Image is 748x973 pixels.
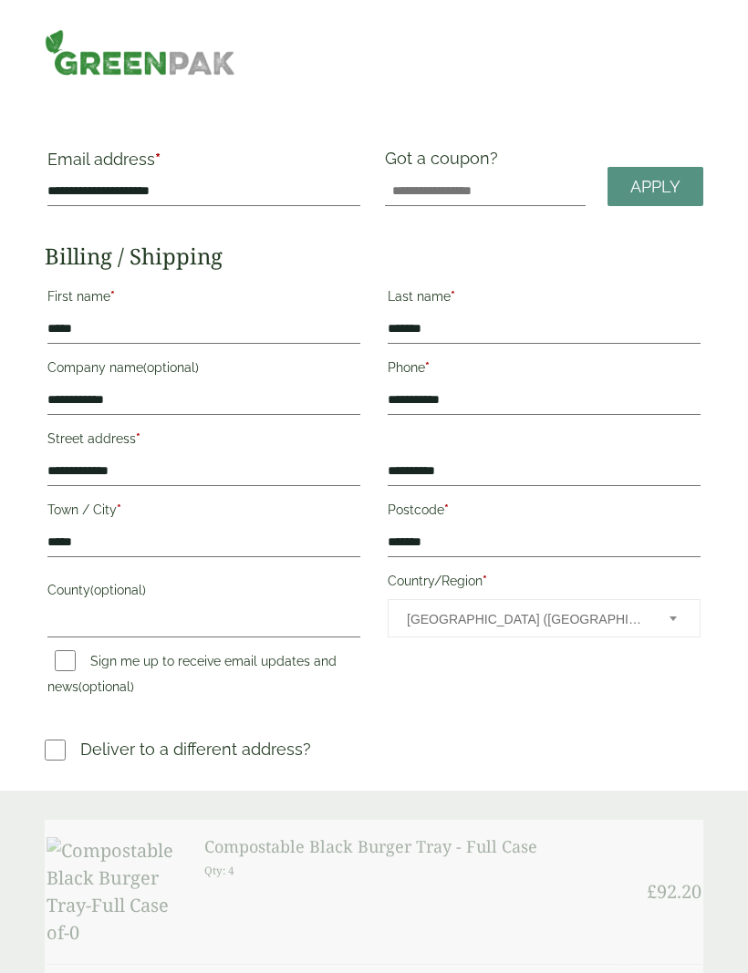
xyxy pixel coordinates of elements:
[45,29,235,76] img: GreenPak Supplies
[117,502,121,517] abbr: required
[143,360,199,375] span: (optional)
[388,284,701,315] label: Last name
[55,650,76,671] input: Sign me up to receive email updates and news(optional)
[47,497,360,528] label: Town / City
[80,737,311,761] p: Deliver to a different address?
[388,497,701,528] label: Postcode
[45,243,703,270] h2: Billing / Shipping
[47,151,360,177] label: Email address
[385,149,505,177] label: Got a coupon?
[155,150,161,169] abbr: required
[483,574,487,588] abbr: required
[47,355,360,386] label: Company name
[47,284,360,315] label: First name
[630,177,680,197] span: Apply
[47,577,360,608] label: County
[451,289,455,304] abbr: required
[444,502,449,517] abbr: required
[47,426,360,457] label: Street address
[388,599,701,637] span: Country/Region
[78,679,134,694] span: (optional)
[608,167,703,206] a: Apply
[388,355,701,386] label: Phone
[425,360,430,375] abbr: required
[110,289,115,304] abbr: required
[47,654,337,699] label: Sign me up to receive email updates and news
[388,568,701,599] label: Country/Region
[407,600,645,638] span: United Kingdom (UK)
[136,431,140,446] abbr: required
[90,583,146,597] span: (optional)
